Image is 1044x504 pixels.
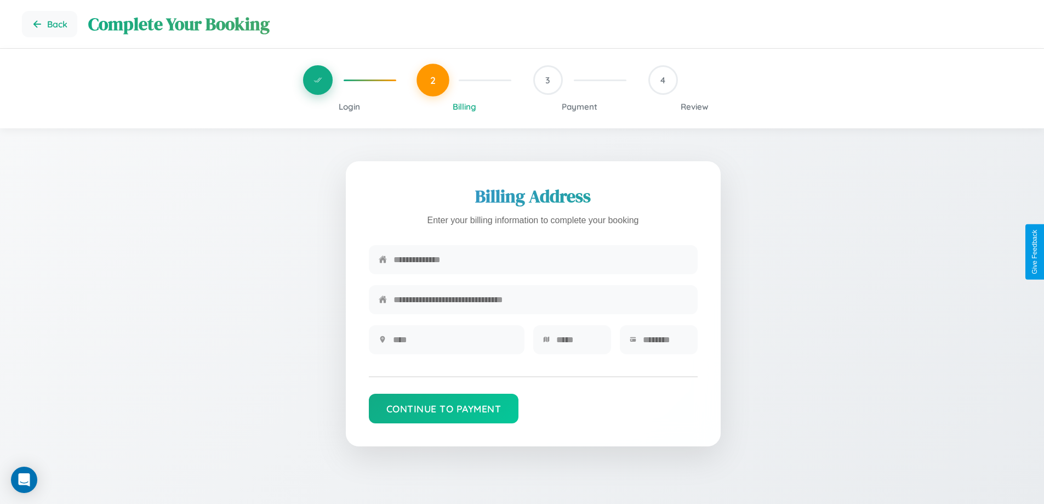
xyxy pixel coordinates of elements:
[430,74,436,86] span: 2
[369,394,519,423] button: Continue to Payment
[339,101,360,112] span: Login
[88,12,1022,36] h1: Complete Your Booking
[660,75,665,86] span: 4
[681,101,709,112] span: Review
[22,11,77,37] button: Go back
[369,184,698,208] h2: Billing Address
[453,101,476,112] span: Billing
[545,75,550,86] span: 3
[11,467,37,493] div: Open Intercom Messenger
[562,101,597,112] span: Payment
[1031,230,1039,274] div: Give Feedback
[369,213,698,229] p: Enter your billing information to complete your booking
